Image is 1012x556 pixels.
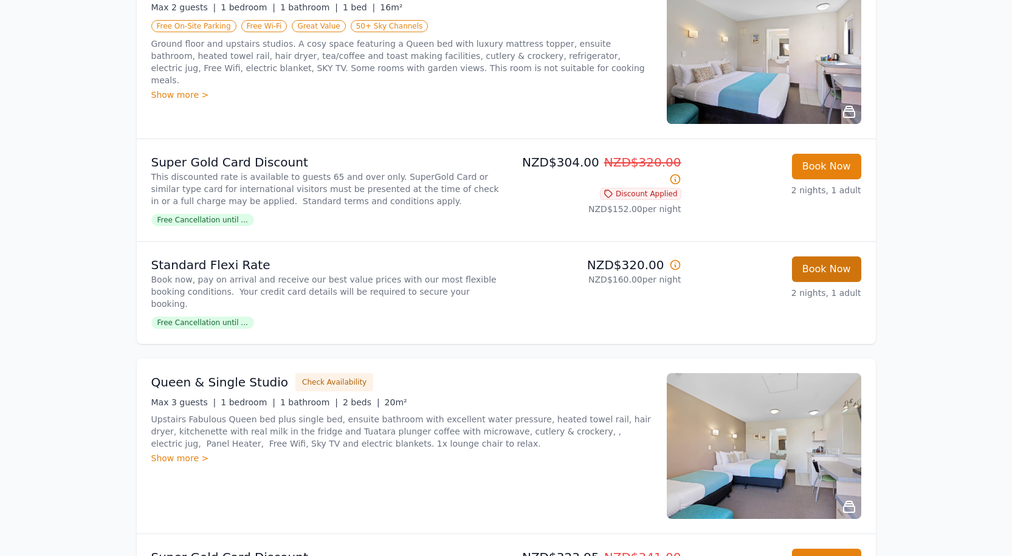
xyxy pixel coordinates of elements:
div: Show more > [151,89,652,101]
span: Max 2 guests | [151,2,216,12]
div: Show more > [151,452,652,464]
p: NZD$320.00 [511,256,681,273]
p: Super Gold Card Discount [151,154,501,171]
button: Check Availability [295,373,373,391]
span: 1 bathroom | [280,397,338,407]
span: 1 bed | [343,2,375,12]
p: 2 nights, 1 adult [691,184,861,196]
p: Upstairs Fabulous Queen bed plus single bed, ensuite bathroom with excellent water pressure, heat... [151,413,652,450]
p: NZD$304.00 [511,154,681,188]
span: Great Value [292,20,345,32]
p: This discounted rate is available to guests 65 and over only. SuperGold Card or similar type card... [151,171,501,207]
span: Free Cancellation until ... [151,317,254,329]
span: 1 bedroom | [221,397,275,407]
p: 2 nights, 1 adult [691,287,861,299]
span: Free Cancellation until ... [151,214,254,226]
span: 2 beds | [343,397,380,407]
span: Max 3 guests | [151,397,216,407]
h3: Queen & Single Studio [151,374,289,391]
span: Discount Applied [600,188,681,200]
p: Standard Flexi Rate [151,256,501,273]
span: Free On-Site Parking [151,20,236,32]
span: NZD$320.00 [604,155,681,170]
span: 16m² [380,2,402,12]
span: 1 bathroom | [280,2,338,12]
span: 1 bedroom | [221,2,275,12]
span: 50+ Sky Channels [351,20,429,32]
p: NZD$160.00 per night [511,273,681,286]
p: NZD$152.00 per night [511,203,681,215]
span: 20m² [385,397,407,407]
button: Book Now [792,256,861,282]
p: Book now, pay on arrival and receive our best value prices with our most flexible booking conditi... [151,273,501,310]
span: Free Wi-Fi [241,20,287,32]
p: Ground floor and upstairs studios. A cosy space featuring a Queen bed with luxury mattress topper... [151,38,652,86]
button: Book Now [792,154,861,179]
